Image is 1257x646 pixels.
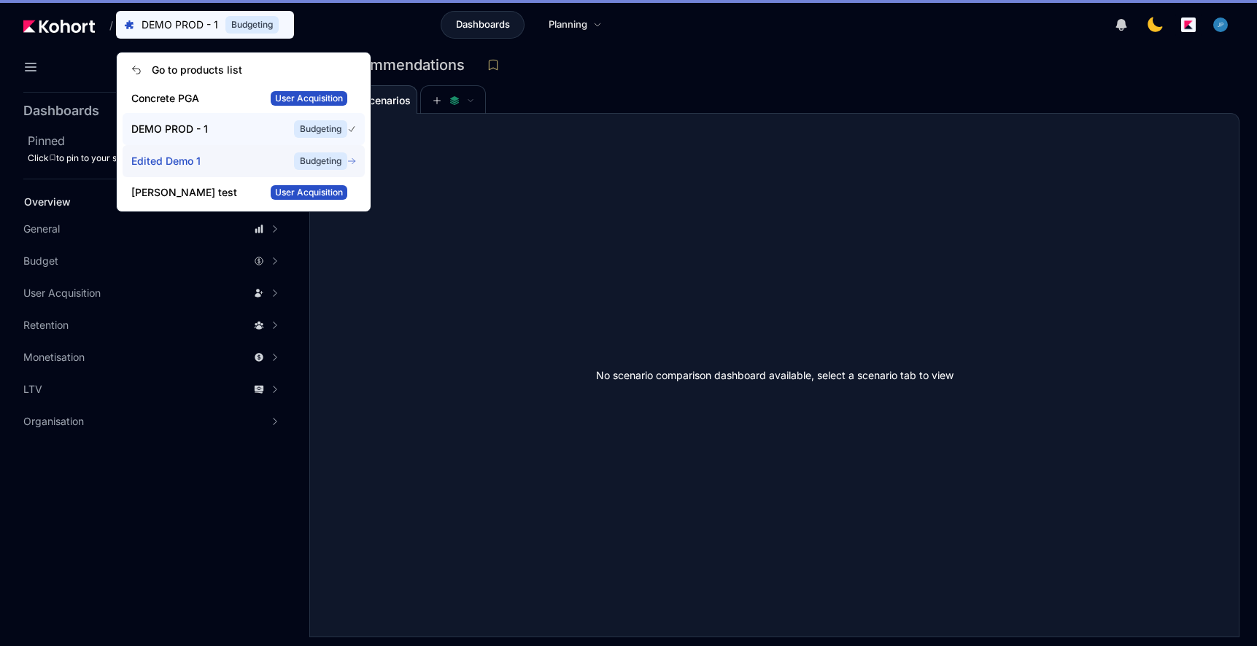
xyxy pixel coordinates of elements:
[28,132,292,149] h2: Pinned
[23,318,69,332] span: Retention
[23,382,42,397] span: LTV
[24,195,71,208] span: Overview
[123,145,365,177] a: Edited Demo 1Budgeting
[142,17,218,32] span: DEMO PROD - 1
[23,20,95,33] img: Kohort logo
[123,83,365,113] a: Concrete PGAUser Acquisition
[131,91,247,106] span: Concrete PGA
[549,17,587,32] span: Planning
[533,11,617,39] a: Planning
[441,11,525,39] a: Dashboards
[456,17,510,32] span: Dashboards
[123,177,365,207] a: [PERSON_NAME] testUser Acquisition
[23,350,85,365] span: Monetisation
[19,191,267,213] a: Overview
[225,16,279,34] span: Budgeting
[309,58,473,72] h3: UA Recommendations
[23,414,84,429] span: Organisation
[23,254,58,268] span: Budget
[123,113,365,145] a: DEMO PROD - 1Budgeting
[131,122,271,136] span: DEMO PROD - 1
[152,63,242,77] span: Go to products list
[23,286,101,300] span: User Acquisition
[131,154,271,168] span: Edited Demo 1
[271,185,347,200] span: User Acquisition
[28,152,292,164] div: Click to pin to your sidebar.
[123,57,365,83] a: Go to products list
[98,17,113,33] span: /
[294,120,347,138] span: Budgeting
[23,104,99,117] h2: Dashboards
[131,185,247,200] span: [PERSON_NAME] test
[294,152,347,170] span: Budgeting
[271,91,347,106] span: User Acquisition
[1181,17,1196,32] img: logo_Ramp_2_20230721081400357054.png
[116,11,294,39] button: DEMO PROD - 1Budgeting
[310,114,1239,637] div: No scenario comparison dashboard available, select a scenario tab to view
[23,222,60,236] span: General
